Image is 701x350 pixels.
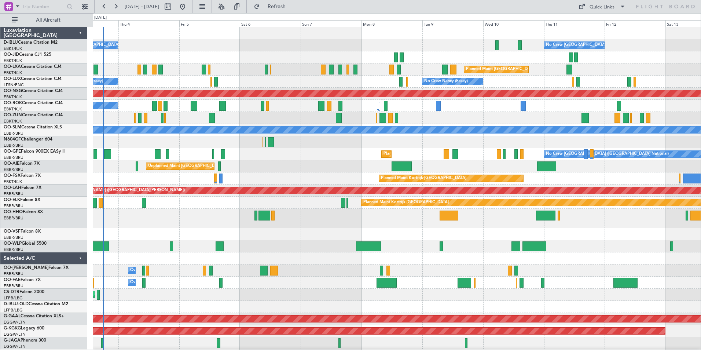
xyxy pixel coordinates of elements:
span: OO-NSG [4,89,22,93]
div: Thu 11 [544,20,605,27]
a: CS-DTRFalcon 2000 [4,290,44,294]
a: LFSN/ENC [4,82,24,88]
a: EBBR/BRU [4,167,23,172]
a: EBBR/BRU [4,203,23,209]
div: Planned Maint [GEOGRAPHIC_DATA] (Ataturk) [95,289,182,300]
div: Sat 6 [240,20,301,27]
span: G-JAGA [4,338,21,343]
a: OO-[PERSON_NAME]Falcon 7X [4,266,69,270]
a: EBBR/BRU [4,247,23,252]
a: D-IBLU-OLDCessna Citation M2 [4,302,68,306]
a: EBKT/KJK [4,119,22,124]
span: OO-HHO [4,210,23,214]
a: OO-AIEFalcon 7X [4,161,40,166]
span: OO-LUX [4,77,21,81]
span: All Aircraft [19,18,77,23]
a: OO-HHOFalcon 8X [4,210,43,214]
span: [DATE] - [DATE] [125,3,159,10]
a: G-JAGAPhenom 300 [4,338,46,343]
div: Wed 10 [483,20,544,27]
a: OO-NSGCessna Citation CJ4 [4,89,63,93]
span: OO-AIE [4,161,19,166]
span: OO-ZUN [4,113,22,117]
a: EBBR/BRU [4,155,23,160]
a: LFPB/LBG [4,307,23,313]
a: EGGW/LTN [4,320,26,325]
a: LFPB/LBG [4,295,23,301]
a: EBKT/KJK [4,46,22,51]
a: OO-ROKCessna Citation CJ4 [4,101,63,105]
a: EBBR/BRU [4,235,23,240]
span: OO-ROK [4,101,22,105]
div: Fri 12 [605,20,665,27]
a: EBKT/KJK [4,106,22,112]
div: Fri 5 [179,20,240,27]
span: G-GAAL [4,314,21,318]
a: OO-WLPGlobal 5500 [4,241,47,246]
span: OO-FSX [4,174,21,178]
span: G-KGKG [4,326,21,331]
span: OO-ELK [4,198,20,202]
button: All Aircraft [8,14,80,26]
span: Refresh [261,4,292,9]
span: OO-WLP [4,241,22,246]
span: OO-JID [4,52,19,57]
span: OO-GPE [4,149,21,154]
div: Tue 9 [422,20,483,27]
a: OO-ZUNCessna Citation CJ4 [4,113,63,117]
span: OO-SLM [4,125,21,130]
a: OO-FAEFalcon 7X [4,278,41,282]
span: OO-[PERSON_NAME] [4,266,48,270]
span: D-IBLU [4,40,18,45]
a: OO-LXACessna Citation CJ4 [4,65,62,69]
a: EBBR/BRU [4,283,23,289]
a: EBBR/BRU [4,191,23,197]
div: No Crew [GEOGRAPHIC_DATA] ([GEOGRAPHIC_DATA] National) [546,40,669,51]
a: EGGW/LTN [4,332,26,337]
div: Owner Melsbroek Air Base [130,265,180,276]
a: EBKT/KJK [4,58,22,63]
a: D-IBLUCessna Citation M2 [4,40,58,45]
div: Quick Links [590,4,614,11]
a: EBBR/BRU [4,143,23,148]
a: OO-JIDCessna CJ1 525 [4,52,51,57]
span: N604GF [4,137,21,142]
a: EBBR/BRU [4,271,23,277]
a: OO-LUXCessna Citation CJ4 [4,77,62,81]
a: OO-GPEFalcon 900EX EASy II [4,149,65,154]
div: Planned Maint Kortrijk-[GEOGRAPHIC_DATA] [381,173,466,184]
span: CS-DTR [4,290,19,294]
div: Planned Maint [GEOGRAPHIC_DATA] ([GEOGRAPHIC_DATA] National) [466,64,599,75]
span: OO-LXA [4,65,21,69]
div: Thu 4 [118,20,179,27]
a: EBKT/KJK [4,179,22,185]
a: OO-SLMCessna Citation XLS [4,125,62,130]
a: G-GAALCessna Citation XLS+ [4,314,64,318]
a: EBBR/BRU [4,131,23,136]
a: OO-FSXFalcon 7X [4,174,41,178]
a: OO-LAHFalcon 7X [4,186,41,190]
input: Trip Number [22,1,65,12]
div: No Crew Nancy (Essey) [424,76,468,87]
span: OO-FAE [4,278,21,282]
a: N604GFChallenger 604 [4,137,52,142]
span: OO-LAH [4,186,21,190]
span: D-IBLU-OLD [4,302,29,306]
span: OO-VSF [4,229,21,234]
div: Unplanned Maint [GEOGRAPHIC_DATA] ([GEOGRAPHIC_DATA] National) [148,161,286,172]
a: OO-ELKFalcon 8X [4,198,40,202]
div: No Crew [GEOGRAPHIC_DATA] ([GEOGRAPHIC_DATA] National) [546,149,669,160]
div: Mon 8 [361,20,422,27]
a: EBBR/BRU [4,215,23,221]
a: OO-VSFFalcon 8X [4,229,41,234]
div: Owner Melsbroek Air Base [130,277,180,288]
a: EBKT/KJK [4,70,22,76]
div: Planned Maint [GEOGRAPHIC_DATA] ([GEOGRAPHIC_DATA] National) [383,149,516,160]
a: G-KGKGLegacy 600 [4,326,44,331]
a: EGGW/LTN [4,344,26,349]
button: Quick Links [575,1,629,12]
button: Refresh [250,1,294,12]
div: [DATE] [94,15,107,21]
div: Planned Maint Kortrijk-[GEOGRAPHIC_DATA] [363,197,449,208]
div: Sun 7 [301,20,361,27]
